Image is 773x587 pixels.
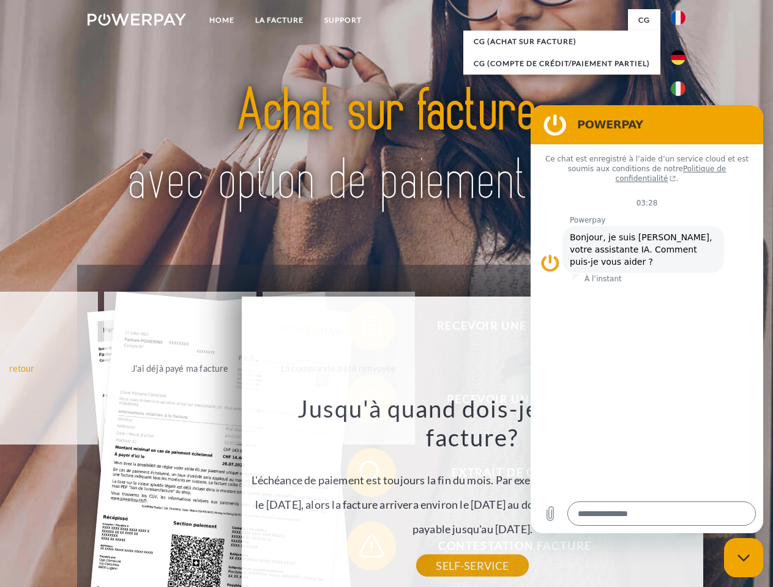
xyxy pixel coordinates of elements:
img: logo-powerpay-white.svg [88,13,186,26]
a: SELF-SERVICE [416,555,528,577]
img: title-powerpay_fr.svg [117,59,656,234]
img: de [671,50,685,65]
a: LA FACTURE [245,9,314,31]
a: CG [628,9,660,31]
div: J'ai déjà payé ma facture [111,360,249,376]
img: fr [671,10,685,25]
iframe: Bouton de lancement de la fenêtre de messagerie, conversation en cours [724,538,763,577]
a: Home [199,9,245,31]
iframe: Fenêtre de messagerie [531,105,763,533]
a: CG (Compte de crédit/paiement partiel) [463,53,660,75]
a: CG (achat sur facture) [463,31,660,53]
div: L'échéance de paiement est toujours la fin du mois. Par exemple, si la commande a été passée le [... [249,394,696,566]
a: Support [314,9,372,31]
img: it [671,81,685,96]
h3: Jusqu'à quand dois-je payer ma facture? [249,394,696,452]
